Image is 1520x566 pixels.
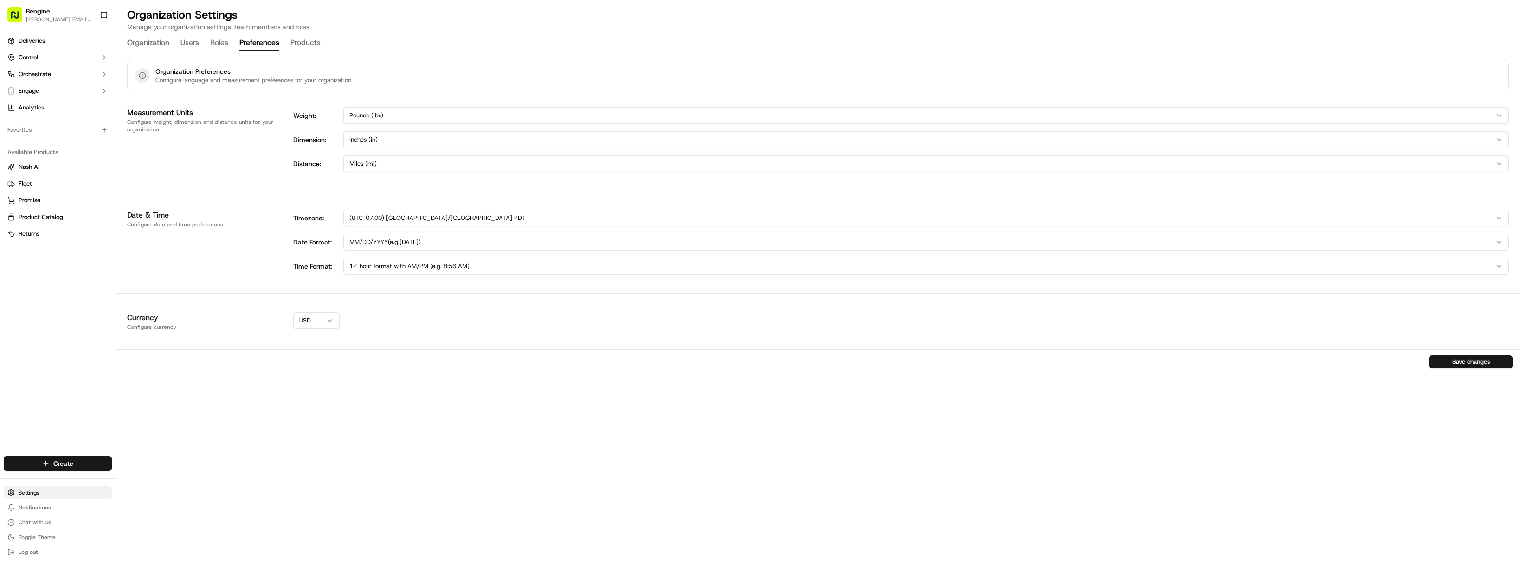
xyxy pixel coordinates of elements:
button: Users [180,35,199,51]
a: Powered byPylon [65,157,112,164]
a: Returns [7,230,108,238]
span: Returns [19,230,39,238]
input: Got a question? Start typing here... [24,60,167,70]
button: Save changes [1429,355,1513,368]
a: Fleet [7,180,108,188]
button: Product Catalog [4,210,112,225]
div: 💻 [78,135,86,143]
a: Promise [7,196,108,205]
img: Nash [9,9,28,28]
a: Analytics [4,100,112,115]
div: Favorites [4,122,112,137]
button: Bengine [26,6,50,16]
a: Deliveries [4,33,112,48]
span: Engage [19,87,39,95]
button: Promise [4,193,112,208]
span: Nash AI [19,163,39,171]
button: Engage [4,84,112,98]
div: 📗 [9,135,17,143]
div: Configure weight, dimension and distance units for your organization [127,118,282,133]
a: Product Catalog [7,213,108,221]
p: Welcome 👋 [9,37,169,52]
span: Control [19,53,38,62]
button: Notifications [4,501,112,514]
span: Chat with us! [19,519,52,526]
h1: Date & Time [127,210,282,221]
label: Dimension: [293,135,340,144]
button: Bengine[PERSON_NAME][EMAIL_ADDRESS][DOMAIN_NAME] [4,4,96,26]
button: Preferences [239,35,279,51]
span: Fleet [19,180,32,188]
span: Settings [19,489,39,496]
button: Returns [4,226,112,241]
button: [PERSON_NAME][EMAIL_ADDRESS][DOMAIN_NAME] [26,16,92,23]
label: Weight: [293,111,340,120]
button: Chat with us! [4,516,112,529]
h1: Currency [127,312,282,323]
a: 📗Knowledge Base [6,131,75,148]
a: Nash AI [7,163,108,171]
label: Date Format: [293,238,340,247]
span: Promise [19,196,40,205]
div: Start new chat [32,89,152,98]
span: Orchestrate [19,70,51,78]
button: Control [4,50,112,65]
span: Create [53,459,73,468]
p: Configure language and measurement preferences for your organization [155,76,351,84]
button: Settings [4,486,112,499]
span: Analytics [19,103,44,112]
h3: Organization Preferences [155,67,351,76]
button: Log out [4,546,112,559]
div: Available Products [4,145,112,160]
label: Timezone: [293,213,340,223]
button: Organization [127,35,169,51]
span: Log out [19,548,38,556]
div: Configure currency [127,323,282,331]
span: API Documentation [88,135,149,144]
label: Distance: [293,159,340,168]
h1: Organization Settings [127,7,309,22]
button: Toggle Theme [4,531,112,544]
h1: Measurement Units [127,107,282,118]
div: Configure date and time preferences [127,221,282,228]
span: Notifications [19,504,51,511]
button: Start new chat [158,91,169,103]
label: Time Format: [293,262,340,271]
span: Product Catalog [19,213,63,221]
button: Products [290,35,321,51]
button: Nash AI [4,160,112,174]
p: Manage your organization settings, team members and roles [127,22,309,32]
img: 1736555255976-a54dd68f-1ca7-489b-9aae-adbdc363a1c4 [9,89,26,105]
button: Fleet [4,176,112,191]
button: Roles [210,35,228,51]
a: 💻API Documentation [75,131,153,148]
div: We're available if you need us! [32,98,117,105]
span: Knowledge Base [19,135,71,144]
span: Deliveries [19,37,45,45]
span: Pylon [92,157,112,164]
span: Toggle Theme [19,534,56,541]
button: Create [4,456,112,471]
button: Orchestrate [4,67,112,82]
